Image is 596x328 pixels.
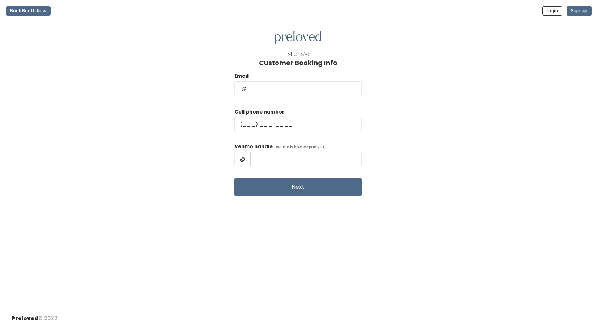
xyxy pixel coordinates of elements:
label: Venmo handle [234,143,273,150]
span: @ [234,152,251,166]
div: © 2022 [12,309,57,322]
button: Sign up [567,6,592,16]
input: (___) ___-____ [234,118,362,131]
button: Next [234,178,362,196]
img: preloved logo [275,31,321,45]
button: Login [542,6,562,16]
label: Cell phone number [234,108,284,116]
label: Email [234,73,249,80]
div: Step 3/4: [287,50,309,58]
span: (venmo is how we pay you) [274,144,326,150]
a: Book Booth Now [6,3,51,19]
button: Book Booth Now [6,6,51,16]
span: Preloved [12,315,38,322]
h1: Customer Booking Info [259,59,337,67]
input: @ . [234,81,362,95]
